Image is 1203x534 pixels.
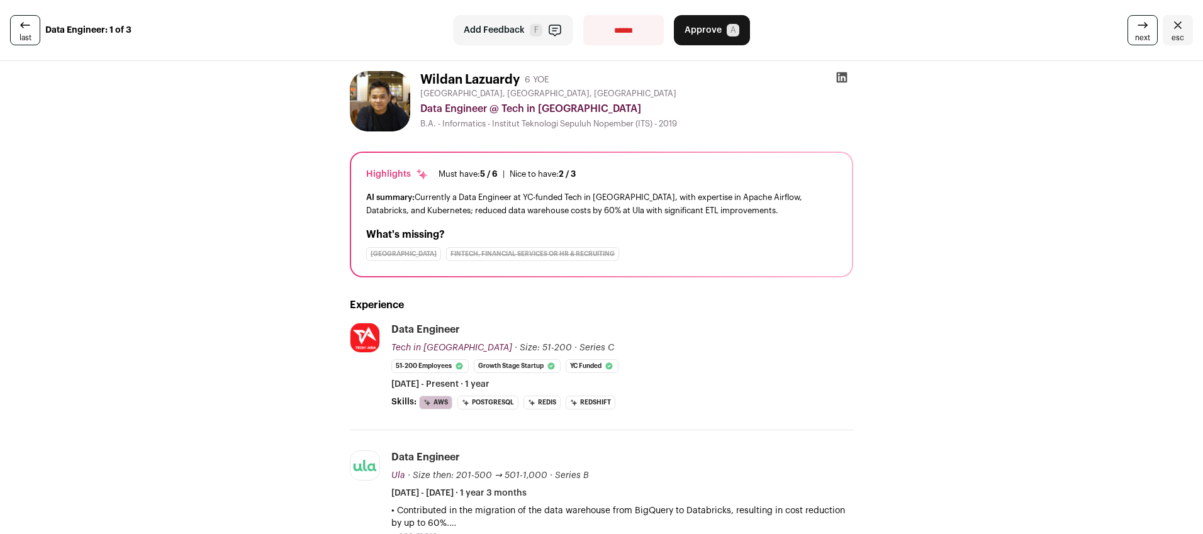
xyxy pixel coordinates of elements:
div: Data Engineer [391,450,460,464]
span: next [1135,33,1150,43]
span: · Size: 51-200 [515,343,572,352]
img: e569ebe0c211b660ae563fc0c484273a1c4f68784ebc1e3dc66efed7346e983a.jpg [350,323,379,352]
span: · [550,469,552,482]
h1: Wildan Lazuardy [420,71,520,89]
span: Ula [391,471,405,480]
li: YC Funded [566,359,618,373]
a: Close [1163,15,1193,45]
a: last [10,15,40,45]
div: Nice to have: [510,169,576,179]
span: [DATE] - Present · 1 year [391,378,490,391]
span: Add Feedback [464,24,525,36]
span: Approve [685,24,722,36]
img: 37c4226451dda40716bbccd70074469517a57ed393a9d1a03987b4f072fdfa41.jpg [350,451,379,480]
li: AWS [419,396,452,409]
div: B.A. - Informatics - Institut Teknologi Sepuluh Nopember (ITS) - 2019 [420,119,853,129]
span: Series B [555,471,589,480]
span: Skills: [391,396,417,408]
div: Highlights [366,168,428,181]
li: Redis [523,396,561,409]
span: 5 / 6 [480,170,498,178]
button: Approve A [674,15,750,45]
li: Growth Stage Startup [474,359,561,373]
span: esc [1172,33,1184,43]
p: • Contributed in the migration of the data warehouse from BigQuery to Databricks, resulting in co... [391,504,853,530]
span: F [530,24,542,36]
span: · Size then: 201-500 → 501-1,000 [408,471,547,480]
div: [GEOGRAPHIC_DATA] [366,247,441,261]
span: · [574,342,577,354]
div: Currently a Data Engineer at YC-funded Tech in [GEOGRAPHIC_DATA], with expertise in Apache Airflo... [366,191,837,217]
a: next [1127,15,1158,45]
span: 2 / 3 [559,170,576,178]
span: Tech in [GEOGRAPHIC_DATA] [391,343,512,352]
div: 6 YOE [525,74,549,86]
li: Redshift [566,396,615,409]
strong: Data Engineer: 1 of 3 [45,24,131,36]
li: PostgreSQL [457,396,518,409]
h2: Experience [350,298,853,313]
ul: | [439,169,576,179]
span: last [20,33,31,43]
div: Data Engineer [391,323,460,337]
span: Series C [579,343,614,352]
button: Add Feedback F [453,15,573,45]
span: A [727,24,739,36]
div: Must have: [439,169,498,179]
li: 51-200 employees [391,359,469,373]
h2: What's missing? [366,227,837,242]
div: Fintech, Financial Services or HR & Recruiting [446,247,619,261]
span: [GEOGRAPHIC_DATA], [GEOGRAPHIC_DATA], [GEOGRAPHIC_DATA] [420,89,676,99]
span: [DATE] - [DATE] · 1 year 3 months [391,487,527,499]
div: Data Engineer @ Tech in [GEOGRAPHIC_DATA] [420,101,853,116]
span: AI summary: [366,193,415,201]
img: bfc775a423aca28ff87c381485c0127c7f78b7c30830b3d4b28faa2e6846a4ef.jpg [350,71,410,131]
